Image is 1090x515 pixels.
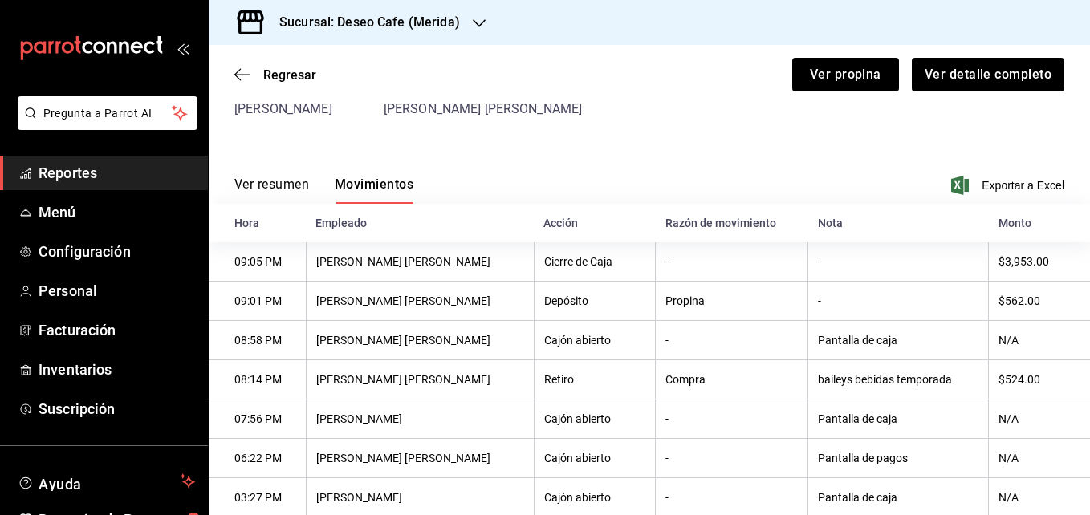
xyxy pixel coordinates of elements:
[39,472,174,491] span: Ayuda
[912,58,1064,91] button: Ver detalle completo
[656,360,808,399] th: Compra
[808,439,989,478] th: Pantalla de pagos
[656,282,808,321] th: Propina
[209,321,306,360] th: 08:58 PM
[384,101,583,116] span: [PERSON_NAME] [PERSON_NAME]
[209,360,306,399] th: 08:14 PM
[234,176,413,204] div: navigation tabs
[656,399,808,439] th: -
[989,321,1090,360] th: N/A
[18,96,197,130] button: Pregunta a Parrot AI
[263,67,316,83] span: Regresar
[39,241,195,262] span: Configuración
[234,101,332,116] span: [PERSON_NAME]
[43,105,173,122] span: Pregunta a Parrot AI
[656,242,808,282] th: -
[656,439,808,478] th: -
[39,319,195,341] span: Facturación
[534,360,655,399] th: Retiro
[989,399,1090,439] th: N/A
[335,176,413,204] button: Movimientos
[989,360,1090,399] th: $524.00
[39,162,195,184] span: Reportes
[234,67,316,83] button: Regresar
[306,204,534,242] th: Empleado
[792,58,899,91] button: Ver propina
[39,359,195,380] span: Inventarios
[209,204,306,242] th: Hora
[209,399,306,439] th: 07:56 PM
[306,242,534,282] th: [PERSON_NAME] [PERSON_NAME]
[306,321,534,360] th: [PERSON_NAME] [PERSON_NAME]
[306,439,534,478] th: [PERSON_NAME] [PERSON_NAME]
[209,282,306,321] th: 09:01 PM
[11,116,197,133] a: Pregunta a Parrot AI
[534,399,655,439] th: Cajón abierto
[989,282,1090,321] th: $562.00
[306,399,534,439] th: [PERSON_NAME]
[808,282,989,321] th: -
[656,321,808,360] th: -
[808,321,989,360] th: Pantalla de caja
[534,204,655,242] th: Acción
[534,282,655,321] th: Depósito
[266,13,460,32] h3: Sucursal: Deseo Cafe (Merida)
[209,439,306,478] th: 06:22 PM
[656,204,808,242] th: Razón de movimiento
[39,398,195,420] span: Suscripción
[808,204,989,242] th: Nota
[808,242,989,282] th: -
[808,360,989,399] th: baileys bebidas temporada
[209,242,306,282] th: 09:05 PM
[306,360,534,399] th: [PERSON_NAME] [PERSON_NAME]
[306,282,534,321] th: [PERSON_NAME] [PERSON_NAME]
[989,204,1090,242] th: Monto
[989,242,1090,282] th: $3,953.00
[534,321,655,360] th: Cajón abierto
[39,201,195,223] span: Menú
[808,399,989,439] th: Pantalla de caja
[177,42,189,55] button: open_drawer_menu
[534,242,655,282] th: Cierre de Caja
[534,439,655,478] th: Cajón abierto
[39,280,195,302] span: Personal
[234,176,309,204] button: Ver resumen
[954,176,1064,195] button: Exportar a Excel
[989,439,1090,478] th: N/A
